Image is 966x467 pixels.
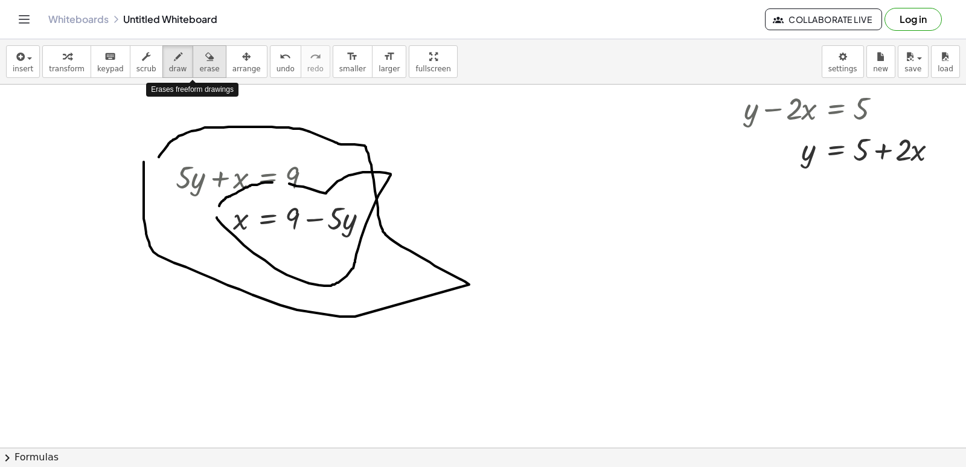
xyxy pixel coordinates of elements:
span: transform [49,65,85,73]
i: keyboard [104,50,116,64]
button: undoundo [270,45,301,78]
span: Collaborate Live [775,14,872,25]
i: undo [280,50,291,64]
button: load [931,45,960,78]
span: fullscreen [415,65,450,73]
a: Whiteboards [48,13,109,25]
span: new [873,65,888,73]
button: Log in [884,8,942,31]
button: Toggle navigation [14,10,34,29]
button: draw [162,45,194,78]
div: Erases freeform drawings [146,83,238,97]
button: erase [193,45,226,78]
span: redo [307,65,324,73]
span: smaller [339,65,366,73]
button: Collaborate Live [765,8,882,30]
span: erase [199,65,219,73]
span: undo [277,65,295,73]
button: save [898,45,929,78]
button: fullscreen [409,45,457,78]
button: settings [822,45,864,78]
button: transform [42,45,91,78]
button: format_sizesmaller [333,45,373,78]
button: scrub [130,45,163,78]
button: keyboardkeypad [91,45,130,78]
span: draw [169,65,187,73]
span: insert [13,65,33,73]
span: scrub [136,65,156,73]
span: keypad [97,65,124,73]
i: format_size [383,50,395,64]
i: redo [310,50,321,64]
button: arrange [226,45,267,78]
button: insert [6,45,40,78]
span: load [938,65,953,73]
span: larger [379,65,400,73]
span: save [904,65,921,73]
button: new [866,45,895,78]
button: format_sizelarger [372,45,406,78]
span: settings [828,65,857,73]
i: format_size [347,50,358,64]
span: arrange [232,65,261,73]
button: redoredo [301,45,330,78]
